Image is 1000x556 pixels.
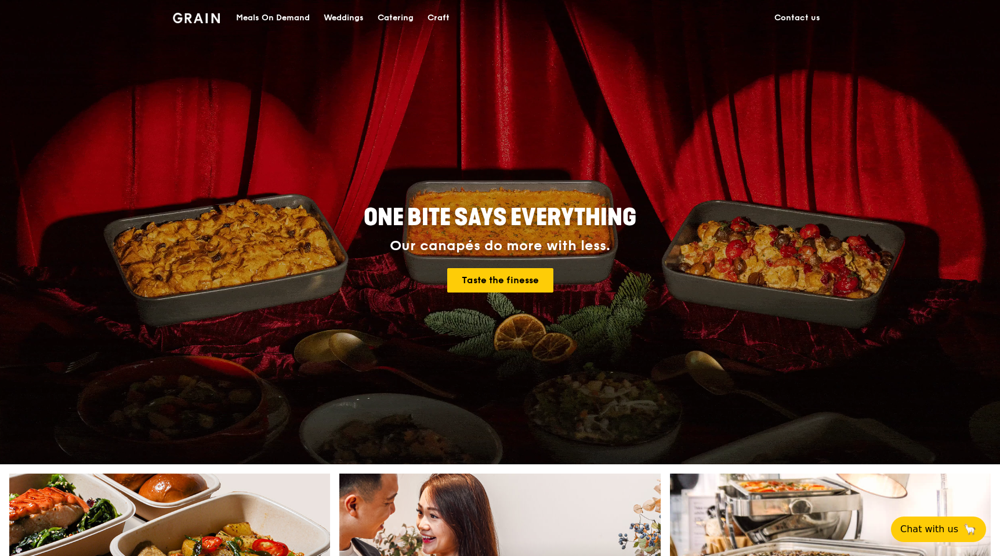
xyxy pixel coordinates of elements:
[324,1,364,35] div: Weddings
[767,1,827,35] a: Contact us
[291,238,709,254] div: Our canapés do more with less.
[317,1,371,35] a: Weddings
[891,517,986,542] button: Chat with us🦙
[447,268,553,293] a: Taste the finesse
[364,204,636,232] span: ONE BITE SAYS EVERYTHING
[963,522,977,536] span: 🦙
[378,1,414,35] div: Catering
[236,1,310,35] div: Meals On Demand
[371,1,421,35] a: Catering
[173,13,220,23] img: Grain
[427,1,450,35] div: Craft
[900,522,958,536] span: Chat with us
[421,1,456,35] a: Craft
